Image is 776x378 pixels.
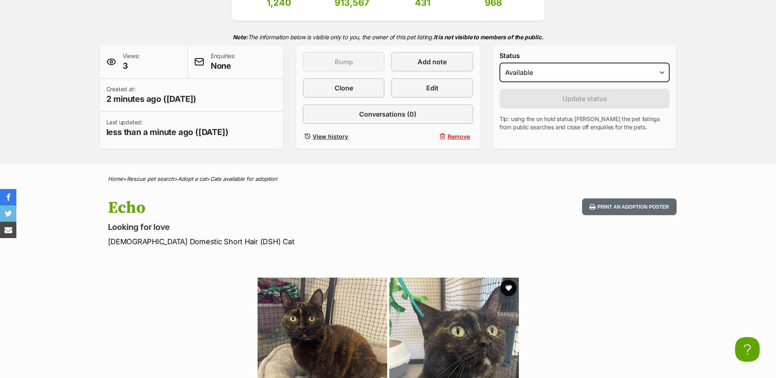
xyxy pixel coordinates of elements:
[500,280,517,296] button: favourite
[359,109,416,119] span: Conversations (0)
[106,93,197,105] span: 2 minutes ago ([DATE])
[391,130,473,142] button: Remove
[123,60,140,72] span: 3
[108,175,123,182] a: Home
[303,78,385,98] a: Clone
[127,175,174,182] a: Rescue pet search
[123,52,140,72] p: Views:
[88,176,689,182] div: > > >
[335,57,353,67] span: Bump
[108,236,454,247] p: [DEMOGRAPHIC_DATA] Domestic Short Hair (DSH) Cat
[391,78,473,98] a: Edit
[178,175,207,182] a: Adopt a cat
[391,52,473,72] a: Add note
[108,221,454,233] p: Looking for love
[108,198,454,217] h1: Echo
[303,104,473,124] a: Conversations (0)
[211,60,236,72] span: None
[418,57,447,67] span: Add note
[1,1,7,7] img: consumer-privacy-logo.png
[499,89,670,108] button: Update status
[448,132,470,141] span: Remove
[100,29,677,45] p: The information below is visible only to you, the owner of this pet listing.
[106,118,229,138] p: Last updated:
[499,115,670,131] p: Tip: using the on hold status [PERSON_NAME] the pet listings from public searches and close off e...
[389,1,397,7] a: Privacy Notification
[434,34,544,40] strong: It is not visible to members of the public.
[388,0,396,7] img: iconc.png
[499,52,670,59] label: Status
[389,1,396,7] img: consumer-privacy-logo.png
[303,130,385,142] a: View history
[582,198,676,215] button: Print an adoption poster
[106,126,229,138] span: less than a minute ago ([DATE])
[735,337,760,362] iframe: Help Scout Beacon - Open
[233,34,248,40] strong: Note:
[562,94,607,103] span: Update status
[335,83,353,93] span: Clone
[106,85,197,105] p: Created at:
[426,83,439,93] span: Edit
[313,132,348,141] span: View history
[210,175,277,182] a: Cats available for adoption
[303,52,385,72] button: Bump
[211,52,236,72] p: Enquiries:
